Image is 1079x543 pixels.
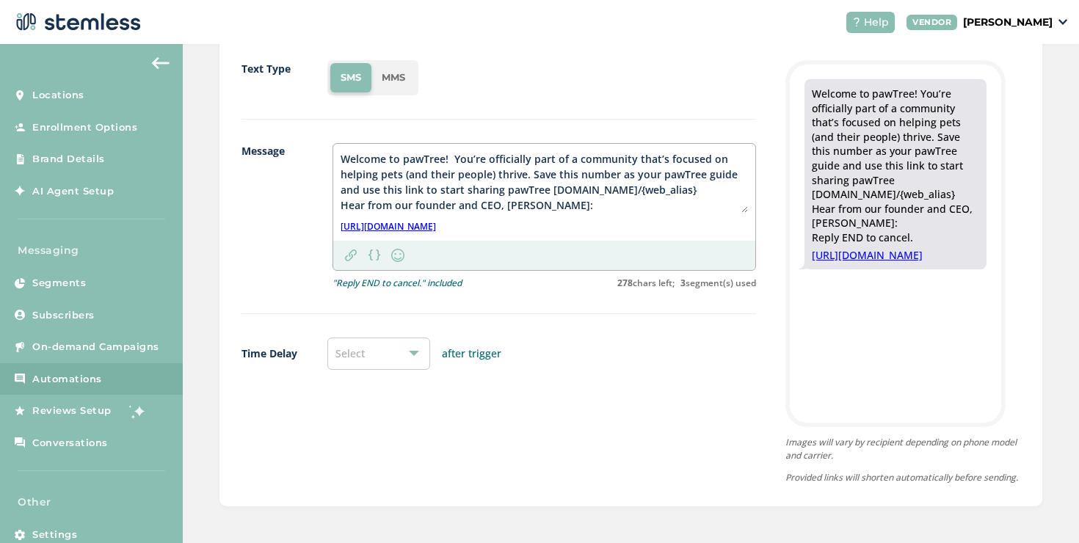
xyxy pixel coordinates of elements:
[330,63,371,92] li: SMS
[32,436,108,451] span: Conversations
[32,404,112,418] span: Reviews Setup
[963,15,1053,30] p: [PERSON_NAME]
[907,15,957,30] div: VENDOR
[32,120,137,135] span: Enrollment Options
[617,277,633,289] strong: 278
[864,15,889,30] span: Help
[32,372,102,387] span: Automations
[1006,473,1079,543] iframe: Chat Widget
[123,396,152,426] img: glitter-stars-b7820f95.gif
[32,528,77,542] span: Settings
[785,436,1020,462] p: Images will vary by recipient depending on phone model and carrier.
[241,143,302,290] label: Message
[852,18,861,26] img: icon-help-white-03924b79.svg
[368,249,380,260] img: icon-brackets-fa390dc5.svg
[345,249,357,261] img: icon-link-1edcda58.svg
[1058,19,1067,25] img: icon_down-arrow-small-66adaf34.svg
[680,277,756,290] label: segment(s) used
[389,247,407,264] img: icon-smiley-d6edb5a7.svg
[241,61,291,76] label: Text Type
[32,184,114,199] span: AI Agent Setup
[812,87,979,245] div: Welcome to pawTree! You’re officially part of a community that’s focused on helping pets (and the...
[32,276,86,291] span: Segments
[442,346,501,361] label: after trigger
[241,346,297,361] label: Time Delay
[32,152,105,167] span: Brand Details
[32,308,95,323] span: Subscribers
[371,63,415,92] li: MMS
[12,7,141,37] img: logo-dark-0685b13c.svg
[333,277,462,290] p: "Reply END to cancel." included
[32,88,84,103] span: Locations
[680,277,686,289] strong: 3
[617,277,675,290] label: chars left;
[785,471,1020,484] p: Provided links will shorten automatically before sending.
[32,340,159,354] span: On-demand Campaigns
[335,346,365,360] span: Select
[812,248,979,263] a: [URL][DOMAIN_NAME]
[341,220,436,233] a: [URL][DOMAIN_NAME]
[152,57,170,69] img: icon-arrow-back-accent-c549486e.svg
